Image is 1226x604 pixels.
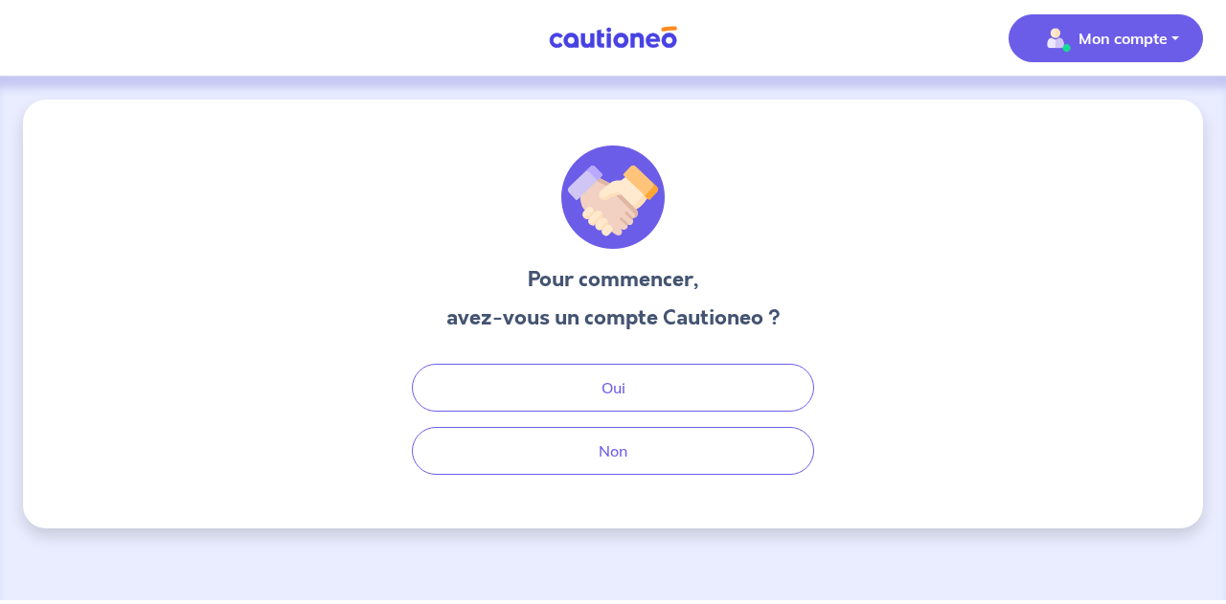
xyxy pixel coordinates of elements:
h3: avez-vous un compte Cautioneo ? [446,302,781,333]
img: illu_account_valid_menu.svg [1040,23,1071,54]
img: illu_welcome.svg [561,145,665,249]
button: Oui [412,364,814,412]
button: illu_account_valid_menu.svgMon compte [1009,14,1203,62]
img: Cautioneo [541,26,685,50]
p: Mon compte [1078,27,1168,50]
button: Non [412,427,814,475]
h3: Pour commencer, [446,264,781,295]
